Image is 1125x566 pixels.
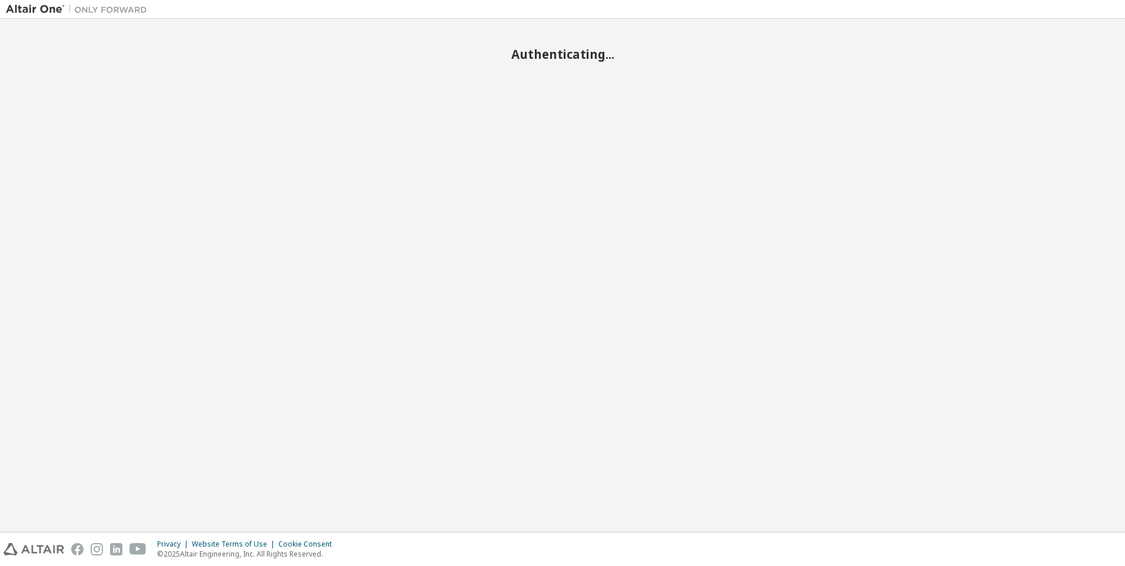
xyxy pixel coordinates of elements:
[6,46,1119,62] h2: Authenticating...
[110,543,122,555] img: linkedin.svg
[129,543,147,555] img: youtube.svg
[71,543,84,555] img: facebook.svg
[6,4,153,15] img: Altair One
[157,549,339,559] p: © 2025 Altair Engineering, Inc. All Rights Reserved.
[278,540,339,549] div: Cookie Consent
[192,540,278,549] div: Website Terms of Use
[91,543,103,555] img: instagram.svg
[4,543,64,555] img: altair_logo.svg
[157,540,192,549] div: Privacy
